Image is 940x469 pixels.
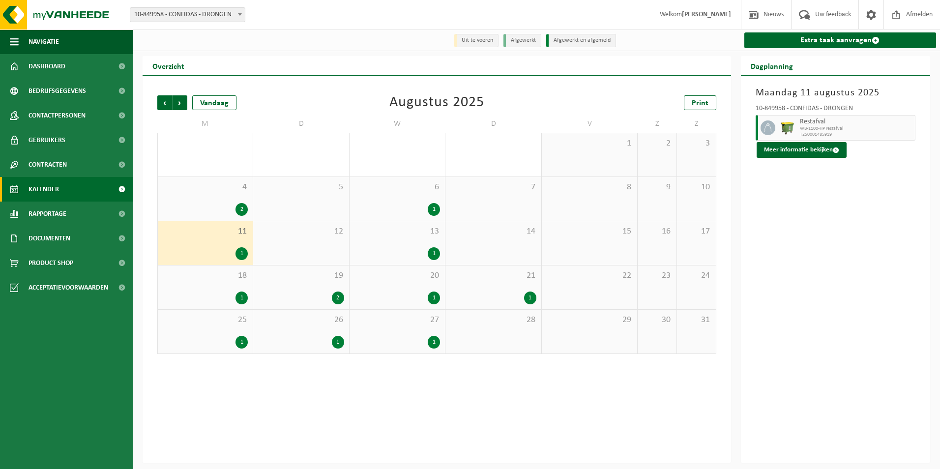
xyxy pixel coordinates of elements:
[354,182,440,193] span: 6
[253,115,349,133] td: D
[29,202,66,226] span: Rapportage
[682,315,711,325] span: 31
[638,115,677,133] td: Z
[780,120,795,135] img: WB-1100-HPE-GN-50
[29,103,86,128] span: Contactpersonen
[354,226,440,237] span: 13
[29,29,59,54] span: Navigatie
[163,315,248,325] span: 25
[163,226,248,237] span: 11
[389,95,484,110] div: Augustus 2025
[445,115,541,133] td: D
[235,203,248,216] div: 2
[450,226,536,237] span: 14
[756,105,916,115] div: 10-849958 - CONFIDAS - DRONGEN
[503,34,541,47] li: Afgewerkt
[143,56,194,75] h2: Overzicht
[332,292,344,304] div: 2
[192,95,236,110] div: Vandaag
[450,315,536,325] span: 28
[29,79,86,103] span: Bedrijfsgegevens
[258,270,344,281] span: 19
[684,95,716,110] a: Print
[547,270,632,281] span: 22
[29,128,65,152] span: Gebruikers
[428,292,440,304] div: 1
[130,8,245,22] span: 10-849958 - CONFIDAS - DRONGEN
[29,177,59,202] span: Kalender
[756,86,916,100] h3: Maandag 11 augustus 2025
[546,34,616,47] li: Afgewerkt en afgemeld
[800,118,913,126] span: Restafval
[450,270,536,281] span: 21
[163,270,248,281] span: 18
[29,226,70,251] span: Documenten
[173,95,187,110] span: Volgende
[547,315,632,325] span: 29
[450,182,536,193] span: 7
[682,226,711,237] span: 17
[547,138,632,149] span: 1
[524,292,536,304] div: 1
[677,115,716,133] td: Z
[682,11,731,18] strong: [PERSON_NAME]
[258,182,344,193] span: 5
[547,182,632,193] span: 8
[157,95,172,110] span: Vorige
[428,336,440,349] div: 1
[682,138,711,149] span: 3
[643,270,672,281] span: 23
[163,182,248,193] span: 4
[428,247,440,260] div: 1
[643,226,672,237] span: 16
[643,182,672,193] span: 9
[235,336,248,349] div: 1
[454,34,499,47] li: Uit te voeren
[29,54,65,79] span: Dashboard
[428,203,440,216] div: 1
[547,226,632,237] span: 15
[800,126,913,132] span: WB-1100-HP restafval
[350,115,445,133] td: W
[235,247,248,260] div: 1
[157,115,253,133] td: M
[692,99,708,107] span: Print
[682,270,711,281] span: 24
[29,251,73,275] span: Product Shop
[258,226,344,237] span: 12
[258,315,344,325] span: 26
[130,7,245,22] span: 10-849958 - CONFIDAS - DRONGEN
[643,315,672,325] span: 30
[354,270,440,281] span: 20
[741,56,803,75] h2: Dagplanning
[800,132,913,138] span: T250001485919
[29,275,108,300] span: Acceptatievoorwaarden
[757,142,847,158] button: Meer informatie bekijken
[235,292,248,304] div: 1
[29,152,67,177] span: Contracten
[354,315,440,325] span: 27
[744,32,937,48] a: Extra taak aanvragen
[643,138,672,149] span: 2
[542,115,638,133] td: V
[332,336,344,349] div: 1
[682,182,711,193] span: 10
